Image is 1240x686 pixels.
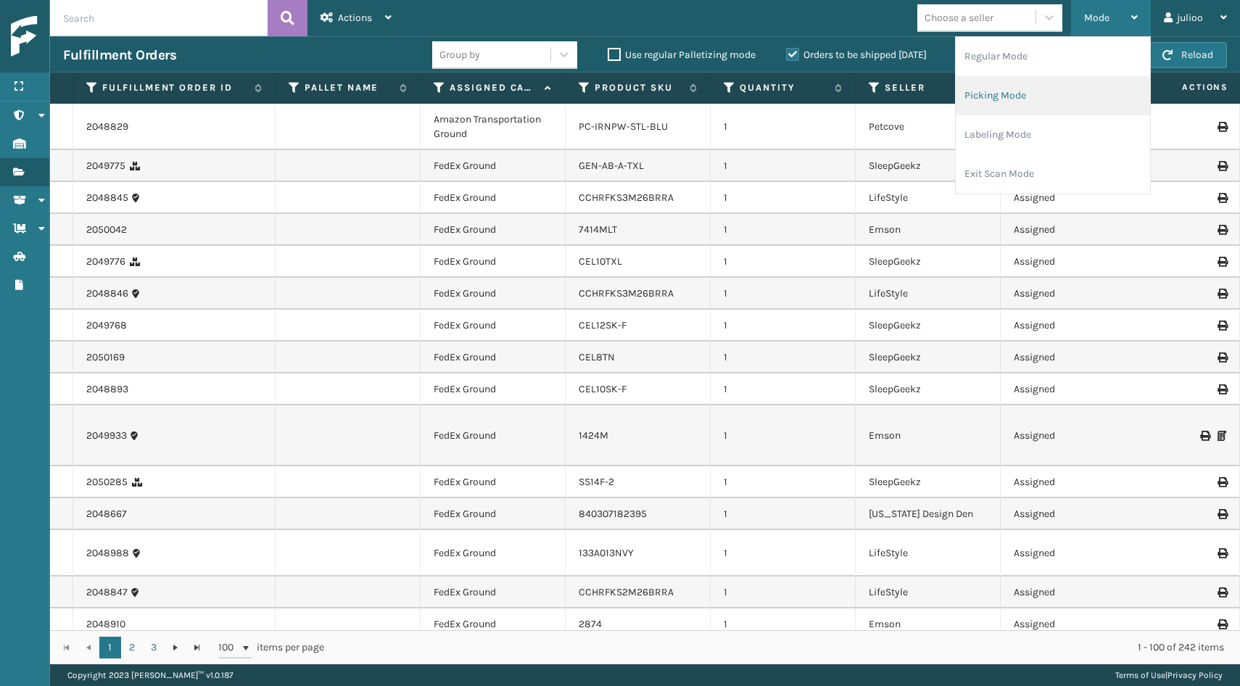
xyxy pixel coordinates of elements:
[421,608,566,640] td: FedEx Ground
[1001,278,1146,310] td: Assigned
[1218,587,1226,598] i: Print Label
[1218,384,1226,394] i: Print Label
[579,586,674,598] a: CCHRFKS2M26BRRA
[711,278,856,310] td: 1
[67,664,233,686] p: Copyright 2023 [PERSON_NAME]™ v 1.0.187
[86,255,125,269] a: 2049776
[1084,12,1109,24] span: Mode
[191,642,203,653] span: Go to the last page
[711,342,856,373] td: 1
[1218,321,1226,331] i: Print Label
[711,246,856,278] td: 1
[1115,664,1223,686] div: |
[1001,530,1146,577] td: Assigned
[450,81,537,94] label: Assigned Carrier Service
[102,81,247,94] label: Fulfillment Order Id
[218,637,324,658] span: items per page
[579,223,617,236] a: 7414MLT
[711,182,856,214] td: 1
[1218,257,1226,267] i: Print Label
[305,81,392,94] label: Pallet Name
[856,577,1001,608] td: LifeStyle
[421,498,566,530] td: FedEx Ground
[421,182,566,214] td: FedEx Ground
[856,466,1001,498] td: SleepGeekz
[1218,509,1226,519] i: Print Label
[99,637,121,658] a: 1
[579,429,608,442] a: 1424M
[1001,608,1146,640] td: Assigned
[86,286,128,301] a: 2048846
[579,508,647,520] a: 840307182395
[421,104,566,150] td: Amazon Transportation Ground
[856,214,1001,246] td: Emson
[856,150,1001,182] td: SleepGeekz
[421,246,566,278] td: FedEx Ground
[711,373,856,405] td: 1
[86,350,125,365] a: 2050169
[1001,466,1146,498] td: Assigned
[786,49,927,61] label: Orders to be shipped [DATE]
[711,214,856,246] td: 1
[1001,310,1146,342] td: Assigned
[63,46,176,64] h3: Fulfillment Orders
[856,278,1001,310] td: LifeStyle
[579,287,674,299] a: CCHRFKS3M26BRRA
[1136,75,1237,99] span: Actions
[711,577,856,608] td: 1
[856,342,1001,373] td: SleepGeekz
[595,81,682,94] label: Product SKU
[1001,577,1146,608] td: Assigned
[579,351,615,363] a: CEL8TN
[1200,431,1209,441] i: Print Label
[1149,42,1227,68] button: Reload
[956,154,1150,194] li: Exit Scan Mode
[86,159,125,173] a: 2049775
[421,310,566,342] td: FedEx Ground
[86,475,128,489] a: 2050285
[579,383,627,395] a: CEL10SK-F
[956,76,1150,115] li: Picking Mode
[579,255,622,268] a: CEL10TXL
[1218,225,1226,235] i: Print Label
[421,342,566,373] td: FedEx Ground
[956,115,1150,154] li: Labeling Mode
[86,617,125,632] a: 2048910
[856,608,1001,640] td: Emson
[1218,289,1226,299] i: Print Label
[1218,431,1226,441] i: Print Packing Slip
[165,637,186,658] a: Go to the next page
[421,278,566,310] td: FedEx Ground
[86,223,127,237] a: 2050042
[856,246,1001,278] td: SleepGeekz
[579,618,602,630] a: 2874
[186,637,208,658] a: Go to the last page
[711,104,856,150] td: 1
[86,546,129,561] a: 2048988
[1218,548,1226,558] i: Print Label
[86,382,128,397] a: 2048893
[1218,161,1226,171] i: Print Label
[740,81,827,94] label: Quantity
[856,498,1001,530] td: [US_STATE] Design Den
[1001,182,1146,214] td: Assigned
[579,160,644,172] a: GEN-AB-A-TXL
[711,150,856,182] td: 1
[86,585,128,600] a: 2048847
[885,81,972,94] label: Seller
[421,373,566,405] td: FedEx Ground
[1218,122,1226,132] i: Print Label
[1218,477,1226,487] i: Print Label
[856,104,1001,150] td: Petcove
[86,318,127,333] a: 2049768
[338,12,372,24] span: Actions
[856,405,1001,466] td: Emson
[711,405,856,466] td: 1
[579,319,627,331] a: CEL12SK-F
[421,577,566,608] td: FedEx Ground
[579,476,614,488] a: SS14F-2
[11,16,141,57] img: logo
[579,120,668,133] a: PC-IRNPW-STL-BLU
[711,466,856,498] td: 1
[1001,405,1146,466] td: Assigned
